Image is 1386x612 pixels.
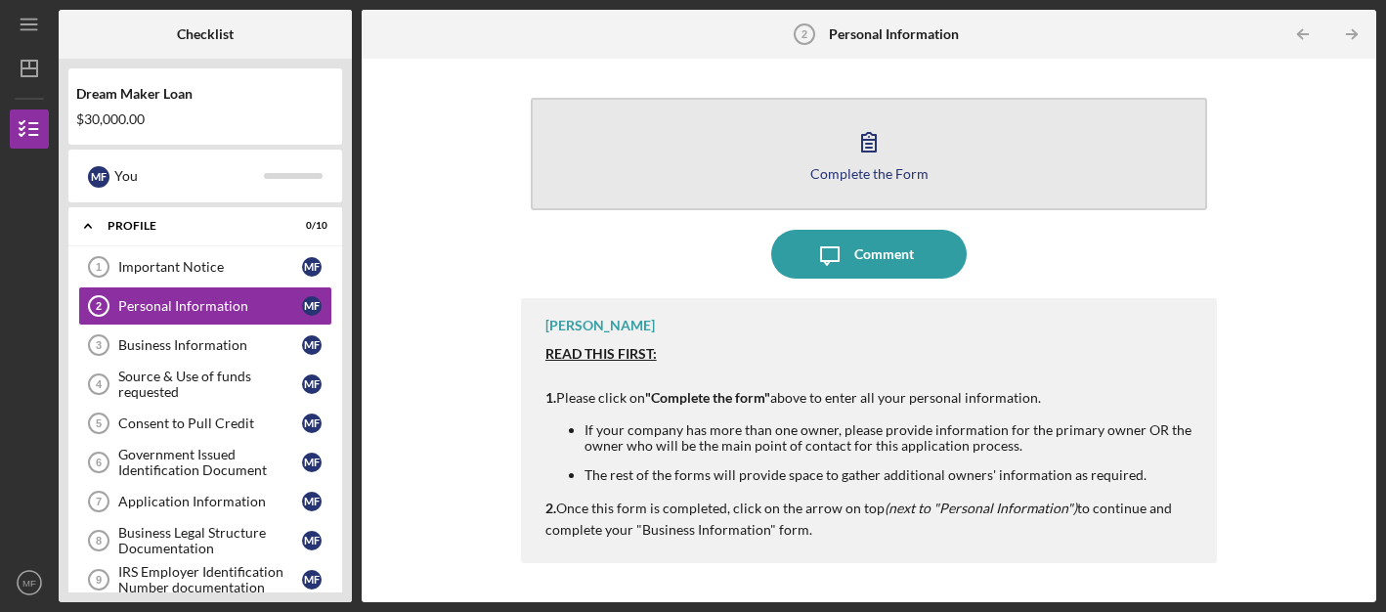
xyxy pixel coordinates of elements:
div: [PERSON_NAME] [545,318,655,333]
div: M F [302,531,322,550]
div: Important Notice [118,259,302,275]
div: M F [88,166,109,188]
div: $30,000.00 [76,111,334,127]
tspan: 2 [96,300,102,312]
a: 3Business InformationMF [78,326,332,365]
a: 1Important NoticeMF [78,247,332,286]
div: Complete the Form [810,166,929,181]
strong: "Complete the form" [645,389,770,406]
tspan: 1 [96,261,102,273]
div: M F [302,296,322,316]
strong: 2. [545,500,556,516]
button: MF [10,563,49,602]
div: M F [302,570,322,590]
tspan: 3 [96,339,102,351]
em: (next to "Personal Information") [885,500,1077,516]
div: M F [302,453,322,472]
div: Government Issued Identification Document [118,447,302,478]
tspan: 9 [96,574,102,586]
div: You [114,159,264,193]
div: Source & Use of funds requested [118,369,302,400]
div: 0 / 10 [292,220,327,232]
button: Complete the Form [531,98,1208,210]
strong: READ THIS FIRST: [545,345,657,362]
a: 5Consent to Pull CreditMF [78,404,332,443]
div: M F [302,414,322,433]
div: Profile [108,220,279,232]
div: M F [302,257,322,277]
tspan: 5 [96,417,102,429]
text: MF [22,578,36,589]
li: If your company has more than one owner, please provide information for the primary owner OR the ... [585,422,1198,454]
button: Comment [771,230,967,279]
div: Comment [854,230,914,279]
div: Personal Information [118,298,302,314]
strong: 1. [545,389,556,406]
div: M F [302,492,322,511]
a: 7Application InformationMF [78,482,332,521]
a: 4Source & Use of funds requestedMF [78,365,332,404]
div: IRS Employer Identification Number documentation [118,564,302,595]
b: Personal Information [829,26,959,42]
p: Please click on above to enter all your personal information. [545,343,1198,409]
p: Once this form is completed, click on the arrow on top to continue and complete your "Business In... [545,498,1198,542]
div: Business Information [118,337,302,353]
tspan: 4 [96,378,103,390]
div: M F [302,374,322,394]
a: 2Personal InformationMF [78,286,332,326]
a: 6Government Issued Identification DocumentMF [78,443,332,482]
div: Dream Maker Loan [76,86,334,102]
div: Application Information [118,494,302,509]
tspan: 7 [96,496,102,507]
tspan: 8 [96,535,102,546]
div: Consent to Pull Credit [118,415,302,431]
div: M F [302,335,322,355]
li: The rest of the forms will provide space to gather additional owners' information as required. [585,467,1198,483]
b: Checklist [177,26,234,42]
a: 9IRS Employer Identification Number documentationMF [78,560,332,599]
tspan: 6 [96,457,102,468]
div: Business Legal Structure Documentation [118,525,302,556]
a: 8Business Legal Structure DocumentationMF [78,521,332,560]
tspan: 2 [801,28,806,40]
